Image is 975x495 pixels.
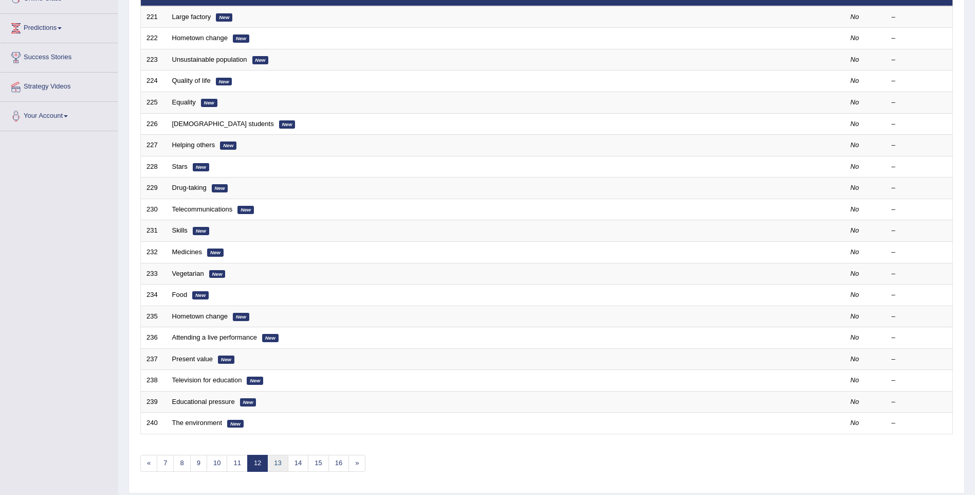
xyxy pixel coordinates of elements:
div: – [892,12,947,22]
em: New [218,356,234,364]
em: New [216,78,232,86]
td: 236 [141,327,167,349]
div: – [892,290,947,300]
a: Stars [172,163,188,170]
em: New [207,249,224,257]
em: No [851,248,859,256]
em: No [851,13,859,21]
td: 230 [141,199,167,220]
div: – [892,376,947,385]
em: New [216,13,232,22]
em: No [851,141,859,149]
a: Predictions [1,14,118,40]
a: Drug-taking [172,184,207,191]
td: 240 [141,413,167,434]
td: 237 [141,348,167,370]
a: Educational pressure [172,398,235,405]
a: Medicines [172,248,203,256]
em: New [240,398,256,406]
a: Your Account [1,102,118,128]
td: 234 [141,285,167,306]
a: Telecommunications [172,205,233,213]
em: New [252,56,269,64]
a: Vegetarian [172,270,204,277]
div: – [892,140,947,150]
td: 226 [141,113,167,135]
a: » [348,455,365,472]
a: 12 [247,455,268,472]
a: Hometown change [172,34,228,42]
em: No [851,376,859,384]
td: 224 [141,70,167,92]
td: 235 [141,306,167,327]
a: Strategy Videos [1,73,118,98]
div: – [892,226,947,236]
td: 239 [141,391,167,413]
em: New [220,142,236,150]
em: New [279,120,296,129]
div: – [892,312,947,322]
a: 9 [190,455,207,472]
div: – [892,418,947,428]
a: 8 [173,455,190,472]
td: 228 [141,156,167,178]
div: – [892,205,947,215]
em: New [262,334,279,342]
em: No [851,398,859,405]
a: 15 [308,455,328,472]
a: 7 [157,455,174,472]
em: New [227,420,244,428]
a: 13 [267,455,288,472]
em: No [851,184,859,191]
td: 222 [141,28,167,49]
a: Quality of life [172,77,211,84]
em: New [209,270,226,278]
div: – [892,162,947,172]
a: 14 [288,455,308,472]
em: New [233,34,249,43]
em: No [851,205,859,213]
div: – [892,183,947,193]
a: 16 [328,455,349,472]
td: 225 [141,92,167,114]
em: New [193,163,209,171]
a: Television for education [172,376,242,384]
a: « [140,455,157,472]
td: 231 [141,220,167,242]
div: – [892,76,947,86]
em: No [851,226,859,234]
em: No [851,98,859,106]
td: 221 [141,6,167,28]
em: No [851,270,859,277]
div: – [892,98,947,108]
em: New [193,227,209,235]
em: New [233,313,249,321]
td: 229 [141,178,167,199]
div: – [892,333,947,343]
td: 227 [141,135,167,156]
a: Food [172,291,188,298]
a: Present value [172,355,213,363]
a: Unsustainable population [172,56,247,63]
a: Hometown change [172,312,228,320]
em: New [201,99,217,107]
em: No [851,312,859,320]
a: Large factory [172,13,211,21]
a: Helping others [172,141,215,149]
em: No [851,419,859,427]
em: No [851,56,859,63]
em: No [851,77,859,84]
em: No [851,120,859,128]
div: – [892,397,947,407]
a: Attending a live performance [172,333,257,341]
td: 223 [141,49,167,70]
em: No [851,291,859,298]
em: No [851,333,859,341]
em: No [851,355,859,363]
em: New [192,291,209,299]
a: The environment [172,419,223,427]
a: 11 [227,455,247,472]
div: – [892,33,947,43]
a: [DEMOGRAPHIC_DATA] students [172,120,274,128]
em: New [237,206,254,214]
